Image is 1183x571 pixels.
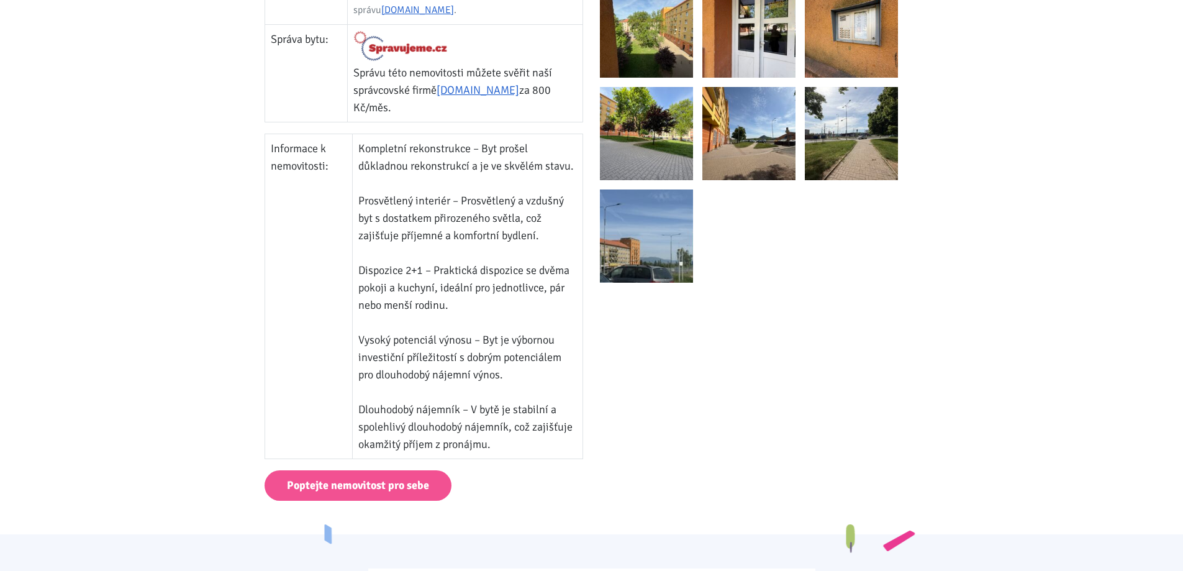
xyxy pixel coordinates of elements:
[381,4,454,16] a: [DOMAIN_NAME]
[352,134,582,459] td: Kompletní rekonstrukce – Byt prošel důkladnou rekonstrukcí a je ve skvělém stavu. Prosvětlený int...
[265,470,451,501] a: Poptejte nemovitost pro sebe
[353,30,448,62] img: Logo Spravujeme.cz
[265,134,353,459] td: Informace k nemovitosti:
[265,24,348,122] td: Správa bytu:
[353,64,577,116] p: Správu této nemovitosti můžete svěřit naší správcovské firmě za 800 Kč/měs.
[437,83,519,97] a: [DOMAIN_NAME]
